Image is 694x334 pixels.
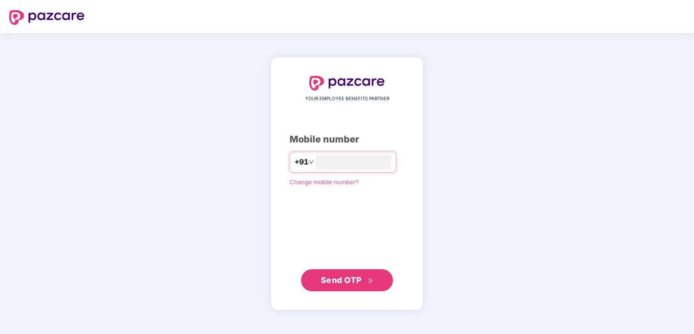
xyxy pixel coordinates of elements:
[305,95,389,102] span: YOUR EMPLOYEE BENEFITS PARTNER
[295,156,308,168] span: +91
[290,132,404,147] div: Mobile number
[308,159,314,165] span: down
[301,269,393,291] button: Send OTPdouble-right
[9,10,85,25] img: logo
[309,76,385,91] img: logo
[290,178,359,186] a: Change mobile number?
[321,275,362,285] span: Send OTP
[368,278,374,284] span: double-right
